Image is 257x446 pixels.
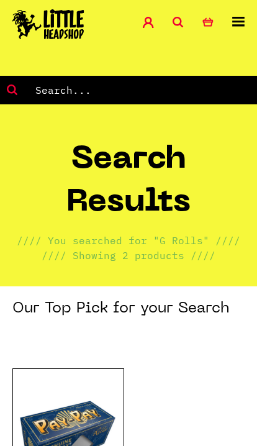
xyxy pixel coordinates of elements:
input: Search... [34,82,257,98]
h1: Search Results [12,139,245,233]
img: Little Head Shop Logo [12,9,84,39]
p: //// You searched for "G Rolls" //// [17,233,240,248]
h3: Our Top Pick for your Search [12,299,230,319]
p: //// Showing 2 products //// [42,248,215,263]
